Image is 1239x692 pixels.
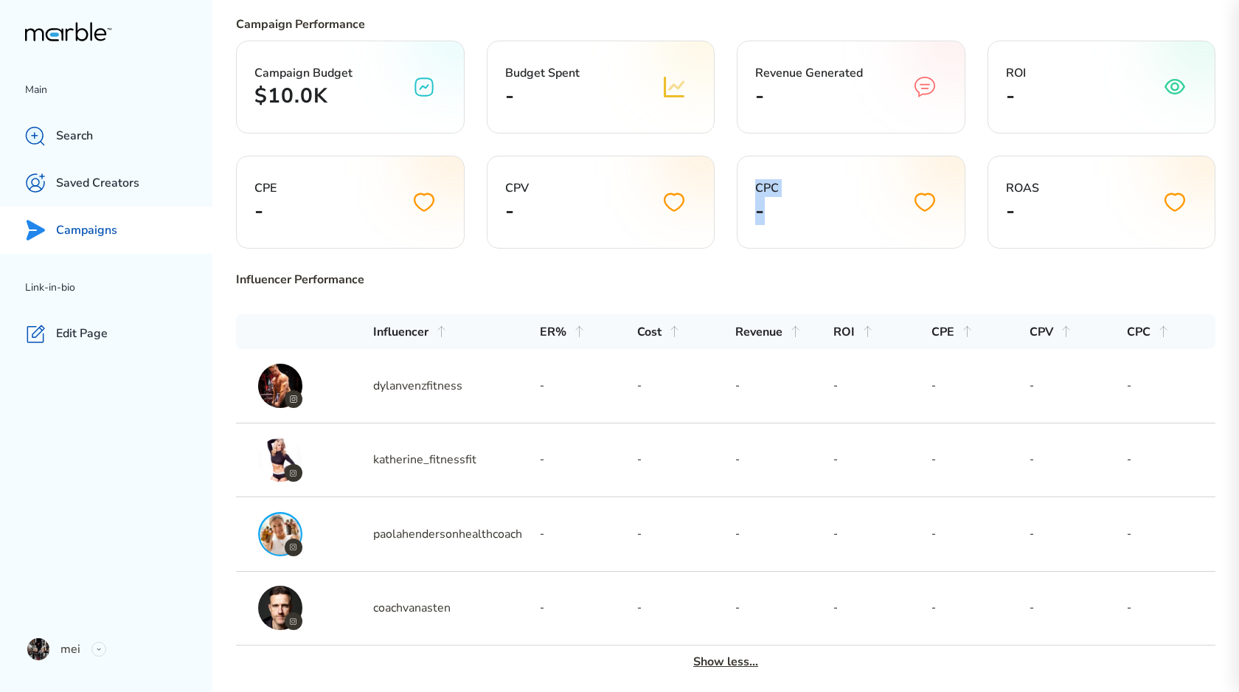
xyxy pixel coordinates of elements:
h3: - [540,451,638,468]
h3: - [637,451,735,468]
h3: - [1030,599,1128,617]
h3: ROI [833,324,855,340]
h3: ER% [540,324,566,340]
h3: - [1127,377,1225,395]
h3: - [1030,525,1128,543]
h3: - [833,377,931,395]
h3: CPE [931,324,954,340]
span: ROAS [1006,180,1039,196]
h3: - [833,525,931,543]
p: paolahendersonhealthcoach [373,525,522,543]
h2: - [505,82,580,110]
h3: Campaign Performance [236,15,1215,33]
h3: - [540,599,638,617]
h3: Revenue [735,324,782,340]
h3: Show less... [693,653,758,671]
p: Link-in-bio [25,279,212,297]
h3: - [1127,451,1225,468]
p: Search [56,128,93,144]
h3: Cost [637,324,662,340]
h3: CPV [1030,324,1053,340]
p: dylanvenzfitness [373,377,462,395]
p: Main [25,81,212,99]
h3: - [1127,525,1225,543]
h3: - [540,525,638,543]
p: katherine_fitnessfit [373,451,476,468]
h3: - [637,377,735,395]
h2: - [755,82,863,110]
h2: - [1006,197,1039,225]
p: Campaigns [56,223,117,238]
h3: - [637,525,735,543]
p: Edit Page [56,326,108,342]
span: CPE [254,180,277,196]
h3: - [931,451,1030,468]
span: Revenue Generated [755,65,863,81]
h3: - [931,377,1030,395]
h3: Influencer Performance [236,271,364,288]
p: mei [60,640,80,658]
h3: - [931,599,1030,617]
h2: - [505,197,529,225]
h3: - [833,599,931,617]
h2: - [1006,82,1026,110]
h3: - [735,599,833,617]
h3: Influencer [373,324,428,340]
p: coachvanasten [373,599,451,617]
h3: - [931,525,1030,543]
h2: - [254,197,277,225]
span: CPC [755,180,779,196]
span: Campaign Budget [254,65,353,81]
span: CPV [505,180,529,196]
span: ROI [1006,65,1026,81]
h3: CPC [1127,324,1150,340]
h3: - [637,599,735,617]
h3: - [1127,599,1225,617]
span: Budget Spent [505,65,580,81]
h3: - [833,451,931,468]
h3: - [735,525,833,543]
h3: - [540,377,638,395]
h3: - [1030,451,1128,468]
h2: $10.0K [254,82,353,110]
h3: - [1030,377,1128,395]
h3: - [735,451,833,468]
h2: - [755,197,779,225]
h3: - [735,377,833,395]
p: Saved Creators [56,176,139,191]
